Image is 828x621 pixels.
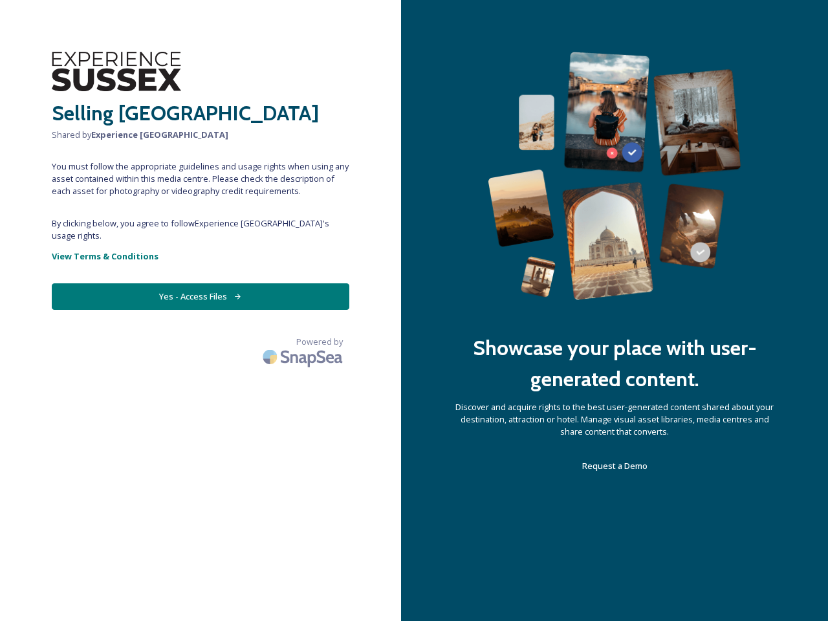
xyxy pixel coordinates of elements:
[488,52,741,300] img: 63b42ca75bacad526042e722_Group%20154-p-800.png
[582,458,648,474] a: Request a Demo
[52,129,349,141] span: Shared by
[453,332,776,395] h2: Showcase your place with user-generated content.
[259,342,349,372] img: SnapSea Logo
[52,250,158,262] strong: View Terms & Conditions
[52,52,181,91] img: WSCC%20ES%20Logo%20-%20Primary%20-%20Black.png
[453,401,776,439] span: Discover and acquire rights to the best user-generated content shared about your destination, att...
[52,217,349,242] span: By clicking below, you agree to follow Experience [GEOGRAPHIC_DATA] 's usage rights.
[52,98,349,129] h2: Selling [GEOGRAPHIC_DATA]
[52,283,349,310] button: Yes - Access Files
[582,460,648,472] span: Request a Demo
[91,129,228,140] strong: Experience [GEOGRAPHIC_DATA]
[52,160,349,198] span: You must follow the appropriate guidelines and usage rights when using any asset contained within...
[296,336,343,348] span: Powered by
[52,248,349,264] a: View Terms & Conditions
